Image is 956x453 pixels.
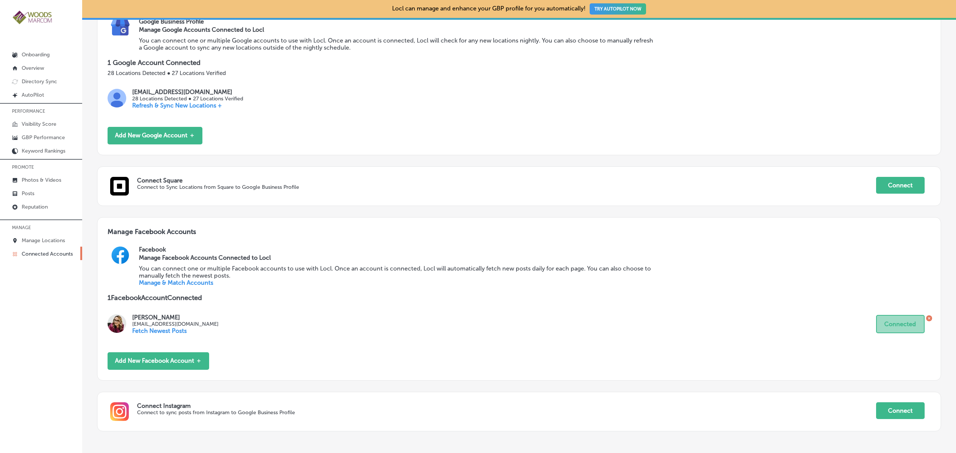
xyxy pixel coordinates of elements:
p: You can connect one or multiple Facebook accounts to use with Locl. Once an account is connected,... [139,265,654,279]
p: Connect Square [137,177,876,184]
p: Connect Instagram [137,402,876,409]
p: Overview [22,65,44,71]
button: Connected [876,315,925,333]
h2: Facebook [139,246,931,253]
p: 1 Facebook Account Connected [108,294,931,302]
p: Connected Accounts [22,251,73,257]
button: Connect [876,177,925,194]
p: Keyword Rankings [22,148,65,154]
p: You can connect one or multiple Google accounts to use with Locl. Once an account is connected, L... [139,37,654,51]
p: [EMAIL_ADDRESS][DOMAIN_NAME] [132,321,218,327]
button: TRY AUTOPILOT NOW [590,3,646,15]
h3: Manage Facebook Accounts Connected to Locl [139,254,654,261]
h2: Google Business Profile [139,18,931,25]
p: 28 Locations Detected ● 27 Locations Verified [108,70,931,76]
p: AutoPilot [22,92,44,98]
p: Onboarding [22,51,50,58]
p: Connect to sync posts from Instagram to Google Business Profile [137,409,728,416]
p: [EMAIL_ADDRESS][DOMAIN_NAME] [132,88,243,96]
p: GBP Performance [22,134,65,141]
p: Reputation [22,204,48,210]
p: Visibility Score [22,121,56,127]
p: [PERSON_NAME] [132,314,218,321]
img: 4a29b66a-e5ec-43cd-850c-b989ed1601aaLogo_Horizontal_BerryOlive_1000.jpg [12,10,53,25]
button: Add New Google Account ＋ [108,127,202,144]
button: Connect [876,402,925,419]
p: Fetch Newest Posts [132,327,218,334]
a: Manage & Match Accounts [139,279,213,286]
h3: Manage Google Accounts Connected to Locl [139,26,654,33]
button: Add New Facebook Account ＋ [108,352,209,370]
p: Photos & Videos [22,177,61,183]
p: Connect to Sync Locations from Square to Google Business Profile [137,184,728,190]
p: 28 Locations Detected ● 27 Locations Verified [132,96,243,102]
p: Manage Locations [22,237,65,244]
h3: Manage Facebook Accounts [108,228,931,246]
p: 1 Google Account Connected [108,59,931,67]
p: Directory Sync [22,78,57,85]
p: Refresh & Sync New Locations + [132,102,243,109]
p: Posts [22,190,34,197]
